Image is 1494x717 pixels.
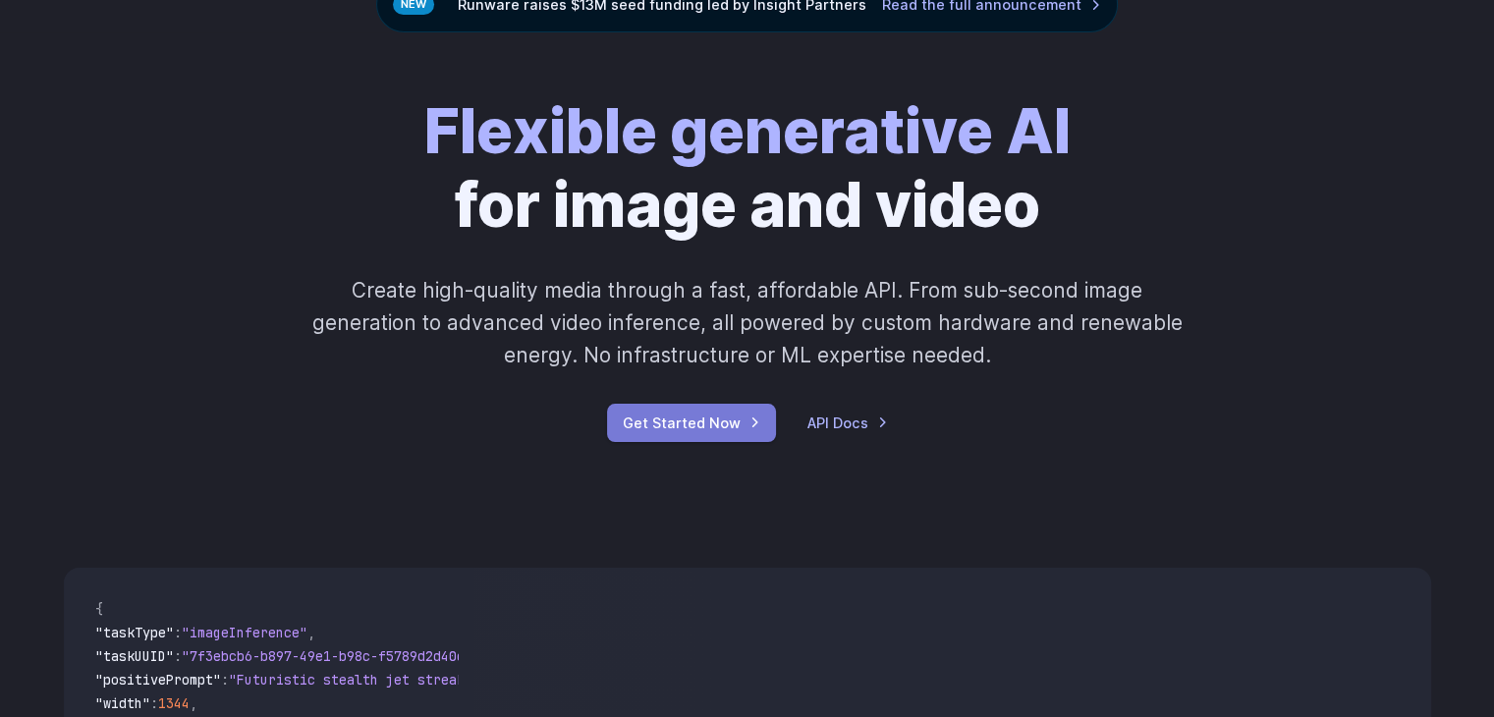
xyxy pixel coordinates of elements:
[182,647,480,665] span: "7f3ebcb6-b897-49e1-b98c-f5789d2d40d7"
[150,694,158,712] span: :
[174,647,182,665] span: :
[424,94,1071,168] strong: Flexible generative AI
[174,624,182,641] span: :
[307,624,315,641] span: ,
[221,671,229,689] span: :
[229,671,944,689] span: "Futuristic stealth jet streaking through a neon-lit cityscape with glowing purple exhaust"
[182,624,307,641] span: "imageInference"
[95,671,221,689] span: "positivePrompt"
[190,694,197,712] span: ,
[95,647,174,665] span: "taskUUID"
[607,404,776,442] a: Get Started Now
[158,694,190,712] span: 1344
[309,274,1185,372] p: Create high-quality media through a fast, affordable API. From sub-second image generation to adv...
[95,694,150,712] span: "width"
[807,412,888,434] a: API Docs
[95,600,103,618] span: {
[424,95,1071,243] h1: for image and video
[95,624,174,641] span: "taskType"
